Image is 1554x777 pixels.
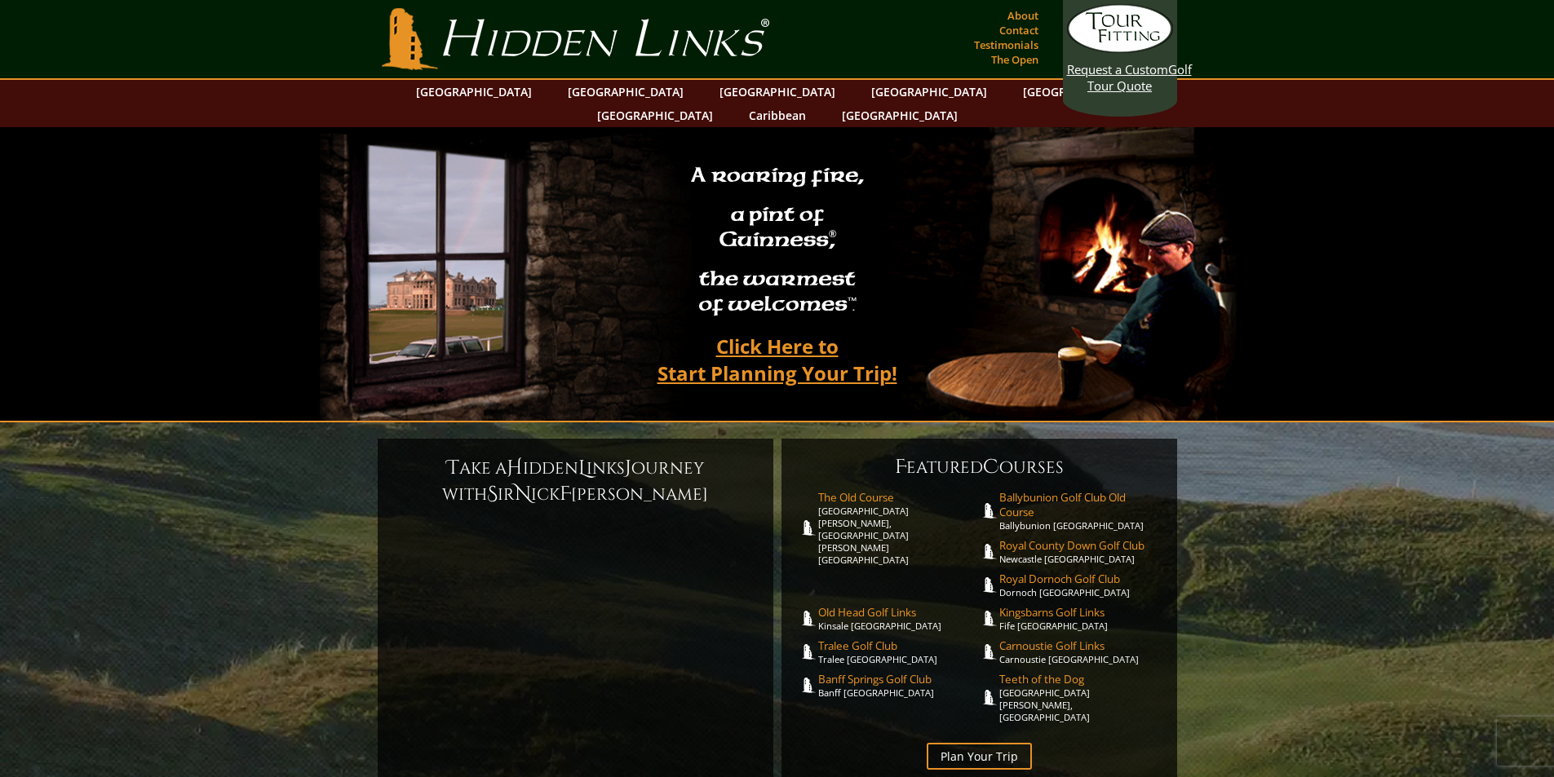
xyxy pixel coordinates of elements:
span: H [507,455,523,481]
span: Old Head Golf Links [818,605,980,620]
span: L [578,455,587,481]
a: [GEOGRAPHIC_DATA] [589,104,721,127]
span: Royal County Down Golf Club [999,538,1161,553]
a: Teeth of the Dog[GEOGRAPHIC_DATA][PERSON_NAME], [GEOGRAPHIC_DATA] [999,672,1161,723]
a: [GEOGRAPHIC_DATA] [560,80,692,104]
span: Kingsbarns Golf Links [999,605,1161,620]
span: N [515,481,531,507]
a: [GEOGRAPHIC_DATA] [1015,80,1147,104]
a: Request a CustomGolf Tour Quote [1067,4,1173,94]
a: Kingsbarns Golf LinksFife [GEOGRAPHIC_DATA] [999,605,1161,632]
a: Banff Springs Golf ClubBanff [GEOGRAPHIC_DATA] [818,672,980,699]
a: [GEOGRAPHIC_DATA] [834,104,966,127]
a: [GEOGRAPHIC_DATA] [863,80,995,104]
a: Testimonials [970,33,1043,56]
a: Plan Your Trip [927,743,1032,770]
span: J [625,455,631,481]
span: The Old Course [818,490,980,505]
span: Royal Dornoch Golf Club [999,572,1161,586]
a: Royal Dornoch Golf ClubDornoch [GEOGRAPHIC_DATA] [999,572,1161,598]
span: Carnoustie Golf Links [999,638,1161,653]
a: Carnoustie Golf LinksCarnoustie [GEOGRAPHIC_DATA] [999,638,1161,665]
a: [GEOGRAPHIC_DATA] [408,80,540,104]
span: Request a Custom [1067,61,1168,77]
span: T [447,455,459,481]
span: Tralee Golf Club [818,638,980,653]
a: Caribbean [741,104,814,127]
a: Click Here toStart Planning Your Trip! [641,327,914,392]
a: Tralee Golf ClubTralee [GEOGRAPHIC_DATA] [818,638,980,665]
a: Old Head Golf LinksKinsale [GEOGRAPHIC_DATA] [818,605,980,632]
span: Teeth of the Dog [999,672,1161,686]
a: Contact [995,19,1043,42]
a: [GEOGRAPHIC_DATA] [711,80,843,104]
a: Ballybunion Golf Club Old CourseBallybunion [GEOGRAPHIC_DATA] [999,490,1161,532]
h6: eatured ourses [798,454,1161,480]
span: F [560,481,571,507]
span: S [487,481,498,507]
span: Ballybunion Golf Club Old Course [999,490,1161,519]
span: Banff Springs Golf Club [818,672,980,686]
a: About [1003,4,1043,27]
h6: ake a idden inks ourney with ir ick [PERSON_NAME] [394,455,757,507]
a: The Open [987,48,1043,71]
span: F [895,454,906,480]
h2: A roaring fire, a pint of Guinness , the warmest of welcomes™. [680,156,874,327]
a: Royal County Down Golf ClubNewcastle [GEOGRAPHIC_DATA] [999,538,1161,565]
a: The Old Course[GEOGRAPHIC_DATA][PERSON_NAME], [GEOGRAPHIC_DATA][PERSON_NAME] [GEOGRAPHIC_DATA] [818,490,980,566]
span: C [983,454,999,480]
